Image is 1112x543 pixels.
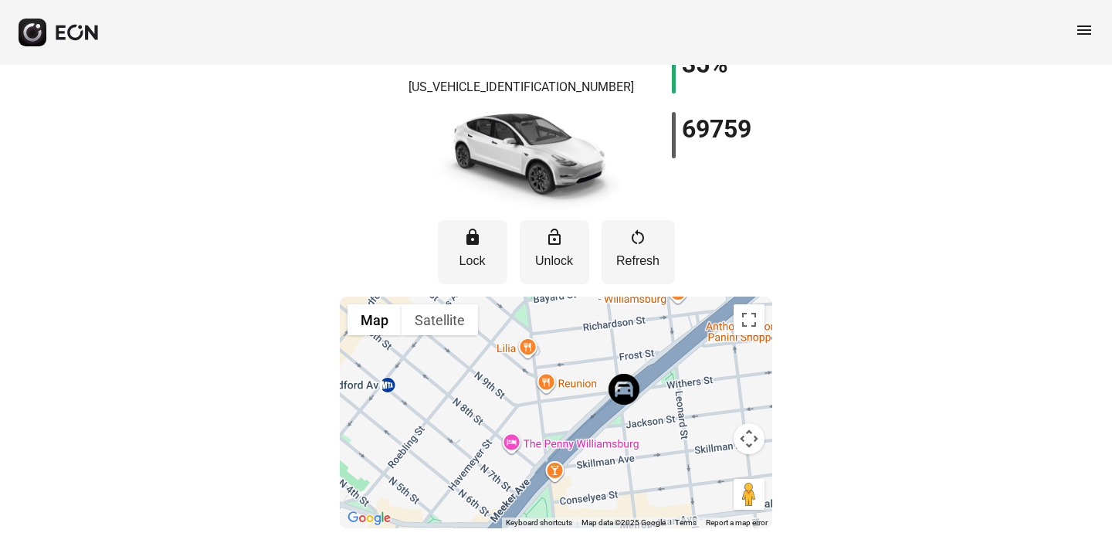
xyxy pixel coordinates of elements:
button: Keyboard shortcuts [506,518,572,528]
span: Map data ©2025 Google [581,518,666,527]
img: car [413,103,629,211]
p: Unlock [527,252,581,270]
h1: 35% [682,55,728,73]
p: Refresh [609,252,667,270]
a: Report a map error [706,518,768,527]
h1: 69759 [682,120,751,138]
p: [US_VEHICLE_IDENTIFICATION_NUMBER] [409,78,634,97]
img: Google [344,508,395,528]
button: Lock [438,220,507,284]
button: Show street map [347,304,402,335]
a: Terms (opens in new tab) [675,518,697,527]
button: Toggle fullscreen view [734,304,764,335]
h1: C402749 [471,47,571,66]
span: restart_alt [629,228,647,246]
span: lock [463,228,482,246]
button: Unlock [520,220,589,284]
span: lock_open [545,228,564,246]
a: Open this area in Google Maps (opens a new window) [344,508,395,528]
button: Refresh [602,220,675,284]
button: Drag Pegman onto the map to open Street View [734,479,764,510]
p: Lock [446,252,500,270]
span: menu [1075,21,1093,39]
button: Map camera controls [734,423,764,454]
button: Show satellite imagery [402,304,478,335]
